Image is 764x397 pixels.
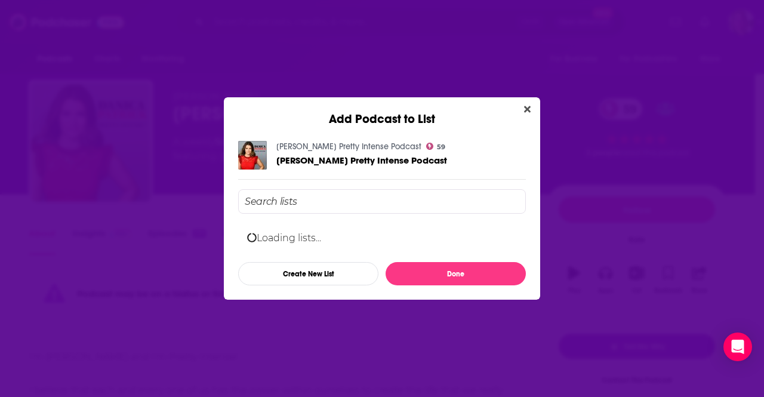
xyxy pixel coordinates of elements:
span: 59 [437,144,445,150]
div: Open Intercom Messenger [723,333,752,361]
a: 59 [426,143,445,150]
div: Add Podcast to List [224,97,540,127]
button: Create New List [238,262,378,285]
div: Add Podcast To List [238,189,526,285]
a: Danica Patrick Pretty Intense Podcast [276,141,421,152]
div: Loading lists... [238,223,526,253]
a: Danica Patrick Pretty Intense Podcast [276,155,447,165]
img: Danica Patrick Pretty Intense Podcast [238,141,267,170]
span: [PERSON_NAME] Pretty Intense Podcast [276,155,447,166]
button: Close [519,102,535,117]
button: Done [386,262,526,285]
input: Search lists [238,189,526,214]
